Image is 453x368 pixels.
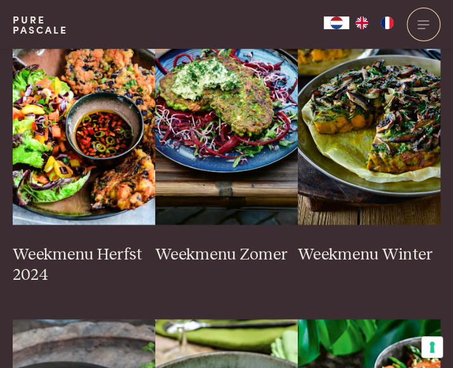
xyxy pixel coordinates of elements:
ul: Language list [349,16,400,29]
h3: Weekmenu Zomer [155,245,298,265]
a: FR [374,16,400,29]
a: PurePascale [13,15,68,35]
aside: Language selected: Nederlands [324,16,400,29]
a: EN [349,16,374,29]
h3: Weekmenu Herfst 2024 [13,245,155,286]
button: Uw voorkeuren voor toestemming voor trackingtechnologieën [421,336,443,358]
div: Language [324,16,349,29]
h3: Weekmenu Winter [298,245,440,265]
a: NL [324,16,349,29]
